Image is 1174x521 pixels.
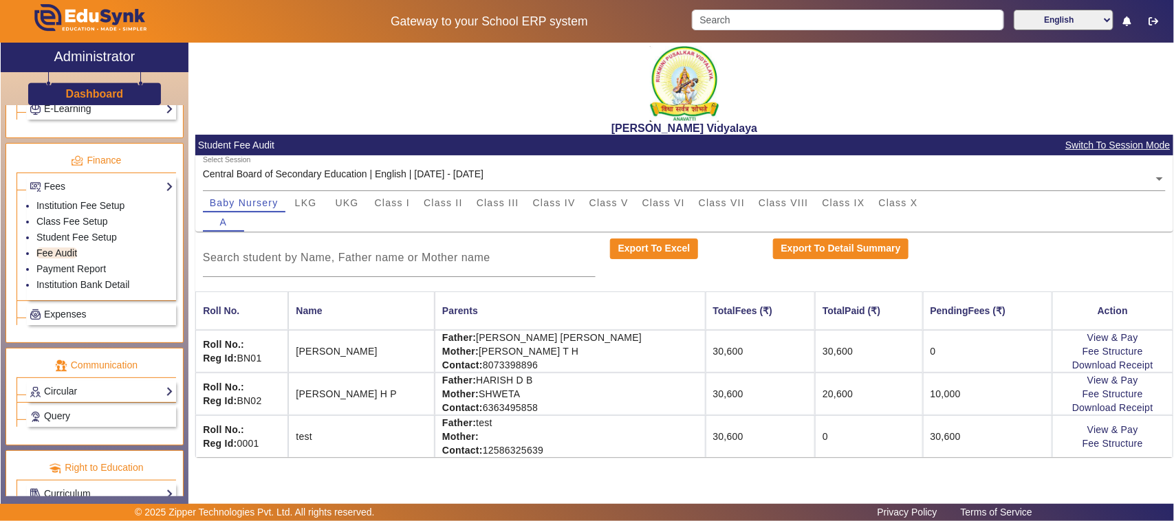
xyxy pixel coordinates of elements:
[1087,424,1138,435] a: View & Pay
[36,247,77,258] a: Fee Audit
[442,375,476,386] strong: Father:
[699,198,745,208] span: Class VII
[442,346,479,357] strong: Mother:
[54,48,135,65] h2: Administrator
[1,43,188,72] a: Administrator
[203,155,250,166] div: Select Session
[66,87,124,100] h3: Dashboard
[288,330,435,373] td: [PERSON_NAME]
[706,330,816,373] td: 30,600
[923,415,1052,457] td: 30,600
[954,503,1039,521] a: Terms of Service
[823,303,880,318] div: TotalPaid (₹)
[203,167,483,181] div: Central Board of Secondary Education | English | [DATE] - [DATE]
[17,461,176,475] p: Right to Education
[135,505,375,520] p: © 2025 Zipper Technologies Pvt. Ltd. All rights reserved.
[203,303,239,318] div: Roll No.
[203,353,237,364] strong: Reg Id:
[759,198,808,208] span: Class VIII
[203,250,596,266] input: Search student by Name, Father name or Mother name
[195,135,1173,155] mat-card-header: Student Fee Audit
[1087,332,1138,343] a: View & Pay
[30,309,41,320] img: Payroll.png
[1083,388,1143,399] a: Fee Structure
[36,232,117,243] a: Student Fee Setup
[203,438,237,449] strong: Reg Id:
[931,303,1005,318] div: PendingFees (₹)
[706,373,816,415] td: 30,600
[30,412,41,422] img: Support-tickets.png
[435,373,705,415] td: HARISH D B SHWETA 6363495858
[879,198,918,208] span: Class X
[823,303,915,318] div: TotalPaid (₹)
[815,415,923,457] td: 0
[44,309,86,320] span: Expenses
[923,373,1052,415] td: 10,000
[815,373,923,415] td: 20,600
[49,462,61,474] img: rte.png
[435,415,705,457] td: test 12586325639
[195,122,1173,135] h2: [PERSON_NAME] Vidyalaya
[823,198,865,208] span: Class IX
[375,198,411,208] span: Class I
[871,503,944,521] a: Privacy Policy
[336,198,359,208] span: UKG
[706,415,816,457] td: 30,600
[44,410,70,421] span: Query
[435,291,705,330] th: Parents
[288,373,435,415] td: [PERSON_NAME] H P
[203,395,237,406] strong: Reg Id:
[435,330,705,373] td: [PERSON_NAME] [PERSON_NAME] [PERSON_NAME] T H 8073398896
[203,339,244,350] strong: Roll No.:
[17,153,176,168] p: Finance
[442,332,476,343] strong: Father:
[36,263,106,274] a: Payment Report
[642,198,685,208] span: Class VI
[1083,438,1143,449] a: Fee Structure
[692,10,1003,30] input: Search
[442,431,479,442] strong: Mother:
[203,424,244,435] strong: Roll No.:
[295,198,317,208] span: LKG
[773,239,909,259] button: Export To Detail Summary
[30,408,173,424] a: Query
[220,217,228,227] span: A
[195,373,288,415] td: BN02
[650,46,719,122] img: 1f9ccde3-ca7c-4581-b515-4fcda2067381
[30,307,173,322] a: Expenses
[477,198,519,208] span: Class III
[442,359,483,370] strong: Contact:
[931,303,1045,318] div: PendingFees (₹)
[442,445,483,456] strong: Contact:
[442,417,476,428] strong: Father:
[1052,291,1173,330] th: Action
[210,198,279,208] span: Baby Nursery
[1065,137,1171,153] span: Switch To Session Mode
[923,330,1052,373] td: 0
[1087,375,1138,386] a: View & Pay
[296,303,322,318] div: Name
[195,415,288,457] td: 0001
[713,303,808,318] div: TotalFees (₹)
[533,198,576,208] span: Class IV
[195,330,288,373] td: BN01
[424,198,463,208] span: Class II
[36,216,108,227] a: Class Fee Setup
[442,388,479,399] strong: Mother:
[1072,359,1153,370] a: Download Receipt
[442,402,483,413] strong: Contact:
[288,415,435,457] td: test
[1083,346,1143,357] a: Fee Structure
[17,358,176,373] p: Communication
[71,155,83,167] img: finance.png
[65,87,124,101] a: Dashboard
[296,303,427,318] div: Name
[55,359,67,372] img: communication.png
[203,303,281,318] div: Roll No.
[1072,402,1153,413] a: Download Receipt
[589,198,629,208] span: Class V
[36,200,124,211] a: Institution Fee Setup
[610,239,698,259] button: Export To Excel
[301,14,677,29] h5: Gateway to your School ERP system
[203,381,244,392] strong: Roll No.:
